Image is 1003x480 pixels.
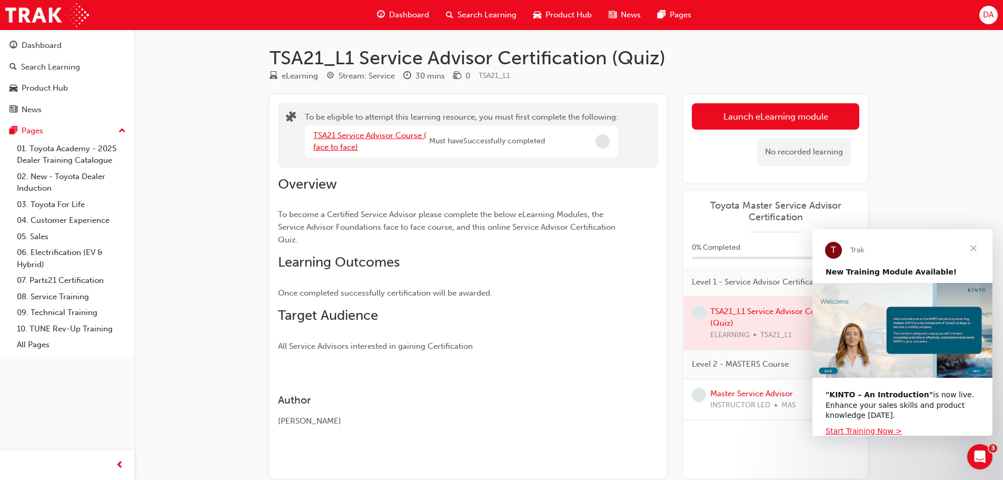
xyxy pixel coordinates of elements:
span: guage-icon [9,41,17,51]
span: Overview [278,176,337,192]
span: car-icon [9,84,17,93]
a: Dashboard [4,36,130,55]
span: news-icon [609,8,617,22]
span: puzzle-icon [286,112,296,124]
button: DashboardSearch LearningProduct HubNews [4,34,130,121]
span: prev-icon [116,459,124,472]
span: Level 1 - Service Advisor Certification [692,276,828,288]
span: Target Audience [278,307,378,324]
span: target-icon [326,72,334,81]
a: TSA21 Service Advisor Course ( face to face) [313,131,426,152]
div: Product Hub [22,82,68,94]
span: Learning Outcomes [278,254,400,270]
span: 0 % Completed [692,242,740,254]
a: 06. Electrification (EV & Hybrid) [13,244,130,272]
a: car-iconProduct Hub [525,4,600,26]
iframe: Intercom live chat [967,444,992,469]
button: DA [979,6,998,24]
span: pages-icon [658,8,666,22]
span: car-icon [533,8,541,22]
a: Product Hub [4,79,130,98]
span: Learning resource code [479,71,510,80]
div: 0 [465,70,470,82]
span: Level 2 - MASTERS Course [692,358,789,370]
a: guage-iconDashboard [369,4,438,26]
span: MAS [781,399,796,412]
div: [PERSON_NAME] [278,415,620,427]
a: 01. Toyota Academy - 2025 Dealer Training Catalogue [13,141,130,169]
span: money-icon [453,72,461,81]
span: learningResourceType_ELEARNING-icon [270,72,277,81]
a: All Pages [13,337,130,353]
a: 02. New - Toyota Dealer Induction [13,169,130,197]
button: Pages [4,121,130,141]
img: Trak [5,3,89,27]
a: 05. Sales [13,229,130,245]
a: pages-iconPages [649,4,700,26]
a: 03. Toyota For Life [13,197,130,213]
div: Stream: Service [339,70,395,82]
iframe: Intercom live chat message [812,229,992,436]
a: News [4,100,130,120]
h3: Author [278,394,620,406]
a: search-iconSearch Learning [438,4,525,26]
div: No recorded learning [757,138,851,166]
span: search-icon [446,8,453,22]
span: News [621,9,641,21]
div: To be eligible to attempt this learning resource, you must first complete the following: [305,111,618,160]
div: Pages [22,125,43,137]
span: To become a Certified Service Advisor please complete the below eLearning Modules, the Service Ad... [278,210,618,244]
span: news-icon [9,105,17,115]
a: 04. Customer Experience [13,212,130,229]
a: 07. Parts21 Certification [13,272,130,289]
div: Price [453,70,470,83]
h1: TSA21_L1 Service Advisor Certification (Quiz) [270,46,868,70]
a: Search Learning [4,57,130,77]
div: Duration [403,70,445,83]
span: Once completed successfully certification will be awarded. [278,288,492,298]
button: Launch eLearning module [692,103,859,130]
a: 10. TUNE Rev-Up Training [13,321,130,337]
a: news-iconNews [600,4,649,26]
a: Master Service Advisor [710,389,793,398]
span: Incomplete [595,134,610,149]
span: learningRecordVerb_NONE-icon [692,306,706,320]
div: eLearning [282,70,318,82]
span: up-icon [118,124,126,138]
div: Dashboard [22,40,62,52]
span: Search Learning [458,9,517,21]
div: Search Learning [21,61,80,73]
span: DA [983,9,994,21]
span: search-icon [9,63,17,72]
span: pages-icon [9,126,17,136]
span: clock-icon [403,72,411,81]
span: learningRecordVerb_NONE-icon [692,388,706,402]
div: News [22,104,42,116]
span: Dashboard [389,9,429,21]
a: 08. Service Training [13,289,130,305]
span: 3 [989,444,997,453]
a: Toyota Master Service Advisor Certification [692,200,859,223]
span: All Service Advisors interested in gaining Certification [278,341,473,351]
a: 09. Technical Training [13,305,130,321]
span: Product Hub [545,9,592,21]
div: Type [270,70,318,83]
div: Stream [326,70,395,83]
span: INSTRUCTOR LED [710,399,770,412]
span: guage-icon [377,8,385,22]
span: Pages [670,9,691,21]
div: 30 mins [415,70,445,82]
span: Must have Successfully completed [429,135,545,148]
